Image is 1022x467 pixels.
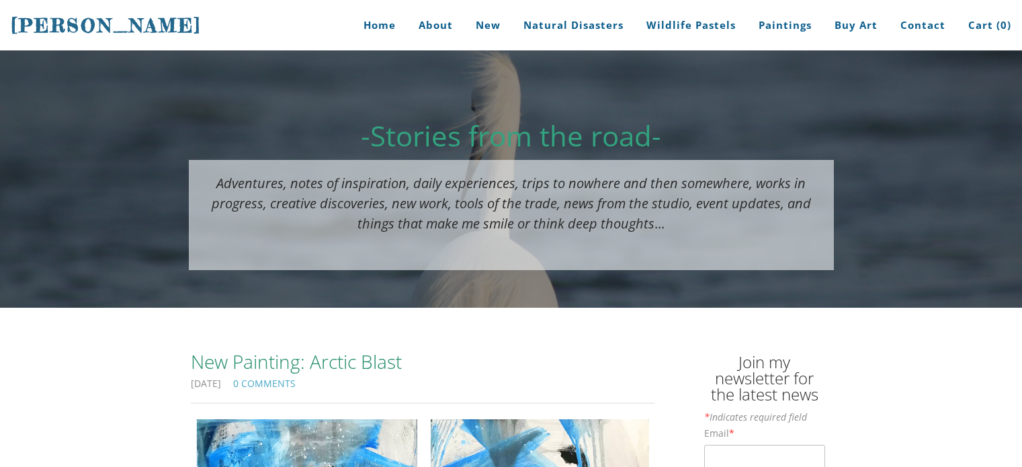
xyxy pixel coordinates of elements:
h2: Join my newsletter for the latest news [704,354,825,409]
span: [DATE] [191,379,221,391]
em: Adventures, notes of inspiration, daily experiences, trips to nowhere and then somewhere, works i... [212,174,811,232]
span: 0 [1000,18,1007,32]
span: [PERSON_NAME] [11,14,202,37]
label: Indicates required field [704,413,807,422]
a: 0 Comments [233,377,296,390]
font: ... [212,174,811,232]
label: Email [704,429,734,438]
h2: -Stories from the road- [189,122,834,150]
a: [PERSON_NAME] [11,13,202,38]
a: New Painting: Arctic Blast [191,347,654,376]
